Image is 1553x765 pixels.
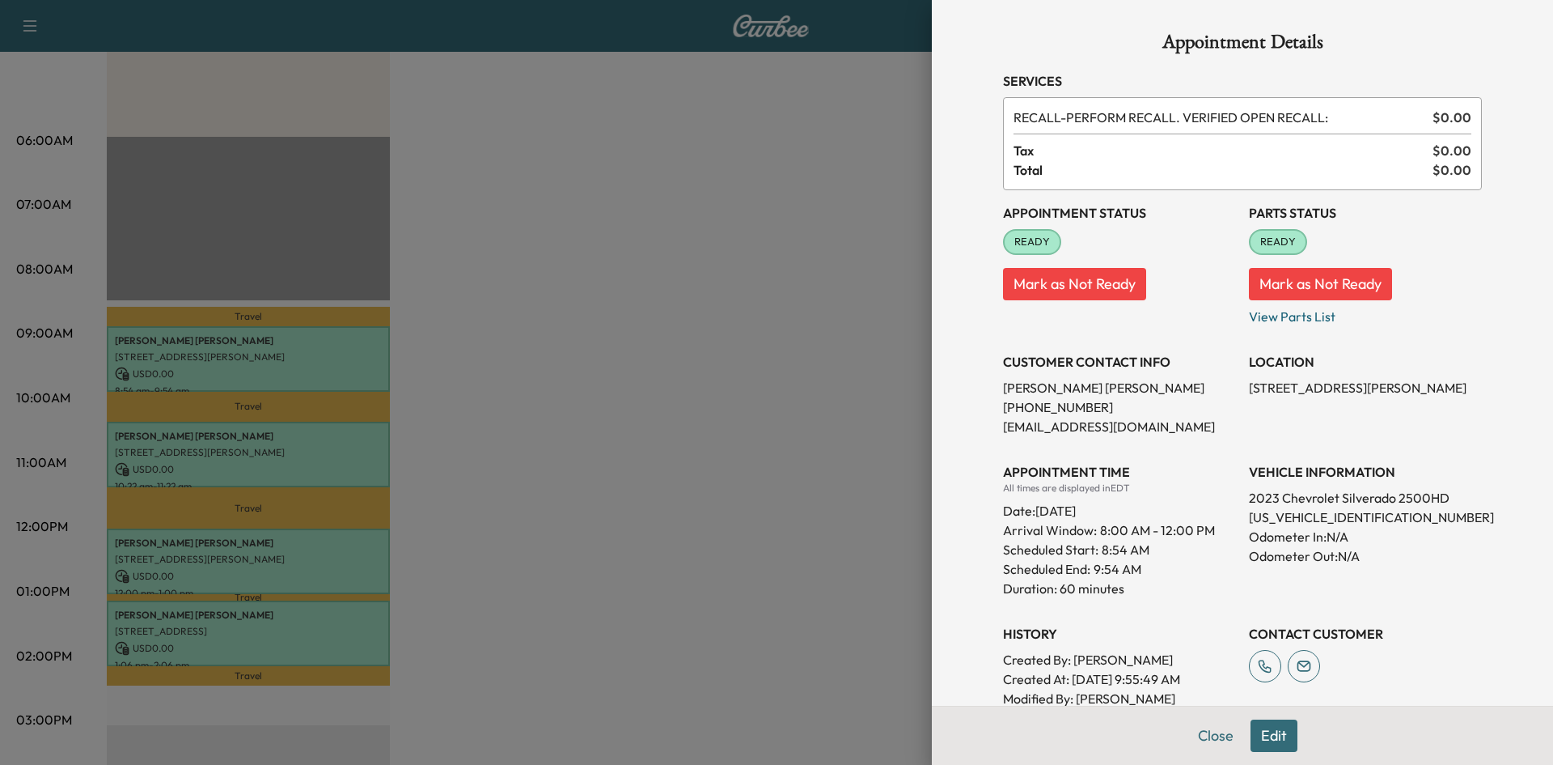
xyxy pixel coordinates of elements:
[1003,669,1236,689] p: Created At : [DATE] 9:55:49 AM
[1003,378,1236,397] p: [PERSON_NAME] [PERSON_NAME]
[1250,720,1297,752] button: Edit
[1094,559,1141,579] p: 9:54 AM
[1003,650,1236,669] p: Created By : [PERSON_NAME]
[1003,482,1236,495] div: All times are displayed in EDT
[1249,527,1482,546] p: Odometer In: N/A
[1003,417,1236,436] p: [EMAIL_ADDRESS][DOMAIN_NAME]
[1432,108,1471,127] span: $ 0.00
[1249,352,1482,372] h3: LOCATION
[1013,141,1432,160] span: Tax
[1013,160,1432,180] span: Total
[1005,234,1060,250] span: READY
[1003,495,1236,521] div: Date: [DATE]
[1003,559,1090,579] p: Scheduled End:
[1249,546,1482,566] p: Odometer Out: N/A
[1003,521,1236,540] p: Arrival Window:
[1249,508,1482,527] p: [US_VEHICLE_IDENTIFICATION_NUMBER]
[1249,488,1482,508] p: 2023 Chevrolet Silverado 2500HD
[1003,624,1236,644] h3: History
[1432,141,1471,160] span: $ 0.00
[1003,352,1236,372] h3: CUSTOMER CONTACT INFO
[1250,234,1305,250] span: READY
[1432,160,1471,180] span: $ 0.00
[1003,71,1482,91] h3: Services
[1249,268,1392,300] button: Mark as Not Ready
[1100,521,1215,540] span: 8:00 AM - 12:00 PM
[1249,462,1482,482] h3: VEHICLE INFORMATION
[1249,624,1482,644] h3: CONTACT CUSTOMER
[1249,378,1482,397] p: [STREET_ADDRESS][PERSON_NAME]
[1249,300,1482,326] p: View Parts List
[1003,32,1482,58] h1: Appointment Details
[1003,540,1098,559] p: Scheduled Start:
[1003,397,1236,417] p: [PHONE_NUMBER]
[1249,203,1482,223] h3: Parts Status
[1003,462,1236,482] h3: APPOINTMENT TIME
[1102,540,1149,559] p: 8:54 AM
[1003,268,1146,300] button: Mark as Not Ready
[1187,720,1244,752] button: Close
[1003,689,1236,708] p: Modified By : [PERSON_NAME]
[1003,203,1236,223] h3: Appointment Status
[1003,579,1236,598] p: Duration: 60 minutes
[1013,108,1426,127] span: PERFORM RECALL. VERIFIED OPEN RECALL:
